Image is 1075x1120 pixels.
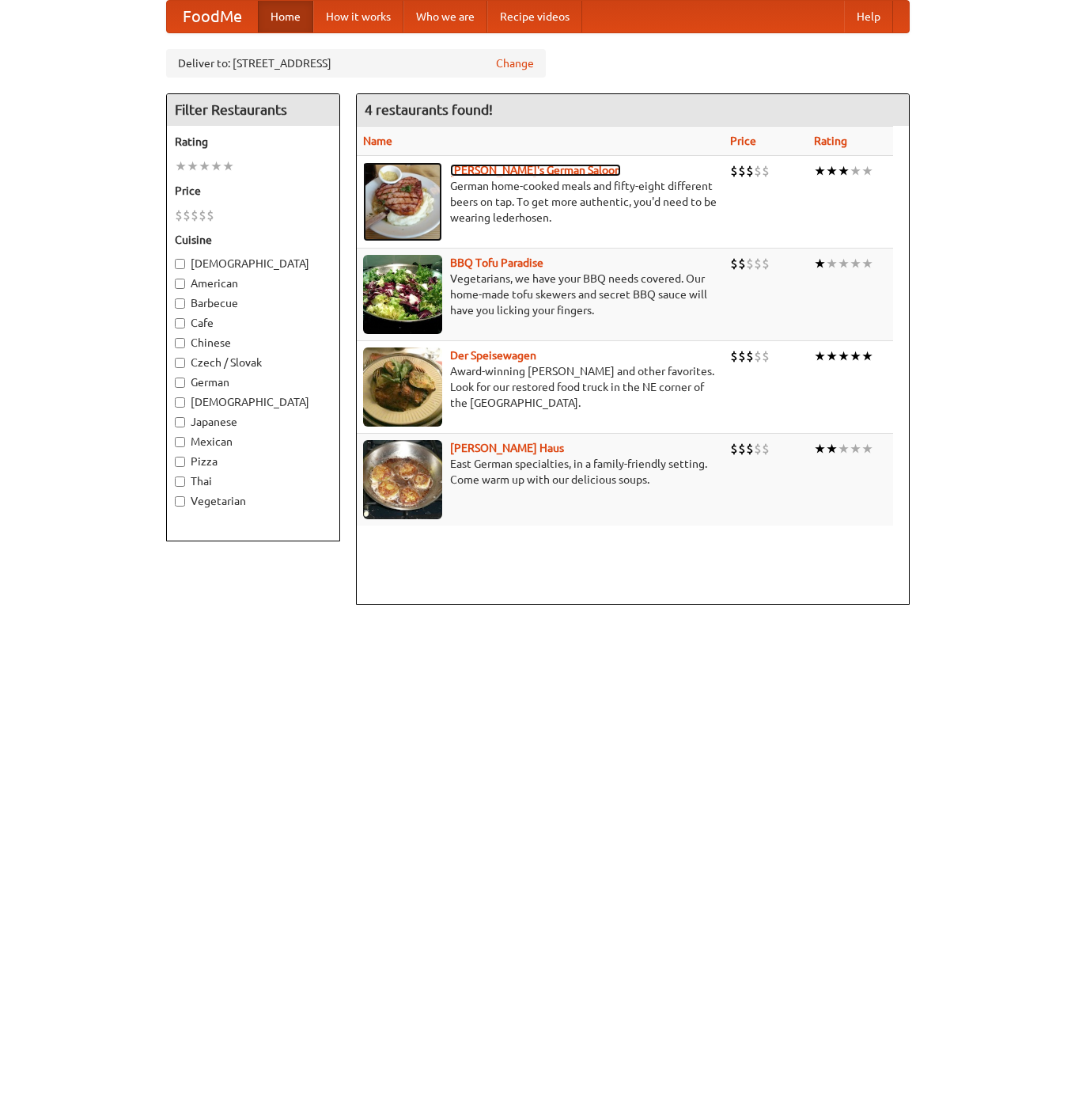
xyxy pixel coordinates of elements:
input: Mexican [175,437,185,447]
li: ★ [814,347,826,365]
li: ★ [861,440,873,457]
li: ★ [210,158,222,175]
li: ★ [861,347,873,365]
p: German home-cooked meals and fifty-eight different beers on tap. To get more authentic, you'd nee... [363,178,717,226]
a: Price [730,135,756,147]
li: $ [738,347,746,365]
ng-pluralize: 4 restaurants found! [365,102,493,117]
img: speisewagen.jpg [363,347,442,427]
label: Barbecue [175,295,331,311]
p: East German specialties, in a family-friendly setting. Come warm up with our delicious soups. [363,456,717,488]
label: Japanese [175,414,331,430]
li: $ [738,440,746,457]
a: Change [496,55,534,71]
li: ★ [814,255,826,272]
li: $ [754,440,762,457]
li: $ [762,255,770,272]
input: Japanese [175,417,185,427]
li: ★ [199,158,210,175]
li: $ [738,255,746,272]
li: $ [754,255,762,272]
li: $ [746,255,754,272]
a: FoodMe [167,1,258,32]
li: $ [738,162,746,180]
li: $ [191,207,199,224]
li: ★ [814,162,826,180]
li: ★ [850,255,861,272]
li: ★ [850,440,861,457]
label: Thai [175,473,331,489]
a: Who we are [403,1,487,32]
label: American [175,275,331,291]
li: $ [762,347,770,365]
input: American [175,279,185,289]
li: $ [746,162,754,180]
label: Mexican [175,434,331,450]
p: Vegetarians, we have your BBQ needs covered. Our home-made tofu skewers and secret BBQ sauce will... [363,271,717,318]
img: esthers.jpg [363,162,442,241]
li: $ [730,255,738,272]
li: ★ [850,347,861,365]
li: $ [730,440,738,457]
li: $ [746,440,754,457]
a: Der Speisewagen [450,349,536,362]
li: $ [175,207,183,224]
li: ★ [826,162,838,180]
h5: Cuisine [175,232,331,248]
li: $ [183,207,191,224]
li: ★ [838,347,850,365]
label: [DEMOGRAPHIC_DATA] [175,256,331,271]
li: $ [762,440,770,457]
a: [PERSON_NAME] Haus [450,442,564,454]
a: [PERSON_NAME]'s German Saloon [450,164,621,177]
a: BBQ Tofu Paradise [450,256,543,269]
li: ★ [222,158,234,175]
a: Help [844,1,893,32]
li: ★ [826,347,838,365]
li: $ [754,347,762,365]
li: $ [206,207,214,224]
li: ★ [187,158,199,175]
a: Rating [814,135,847,147]
label: Chinese [175,335,331,351]
label: Cafe [175,315,331,331]
li: ★ [826,255,838,272]
li: $ [762,162,770,180]
li: ★ [838,162,850,180]
label: German [175,374,331,390]
input: Vegetarian [175,496,185,507]
div: Deliver to: [STREET_ADDRESS] [166,49,546,78]
h5: Rating [175,134,331,150]
li: $ [754,162,762,180]
input: Czech / Slovak [175,358,185,368]
li: $ [730,162,738,180]
a: Home [258,1,313,32]
li: ★ [838,255,850,272]
label: [DEMOGRAPHIC_DATA] [175,394,331,410]
a: How it works [313,1,403,32]
li: ★ [861,162,873,180]
li: ★ [175,158,187,175]
label: Vegetarian [175,493,331,509]
h4: Filter Restaurants [167,94,339,126]
img: kohlhaus.jpg [363,440,442,519]
li: ★ [861,255,873,272]
input: Cafe [175,318,185,328]
li: $ [199,207,206,224]
img: tofuparadise.jpg [363,255,442,334]
input: [DEMOGRAPHIC_DATA] [175,259,185,269]
li: ★ [814,440,826,457]
input: Pizza [175,457,185,467]
input: Thai [175,476,185,487]
label: Pizza [175,454,331,469]
li: ★ [838,440,850,457]
input: [DEMOGRAPHIC_DATA] [175,397,185,408]
label: Czech / Slovak [175,355,331,370]
li: $ [730,347,738,365]
li: ★ [850,162,861,180]
li: $ [746,347,754,365]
